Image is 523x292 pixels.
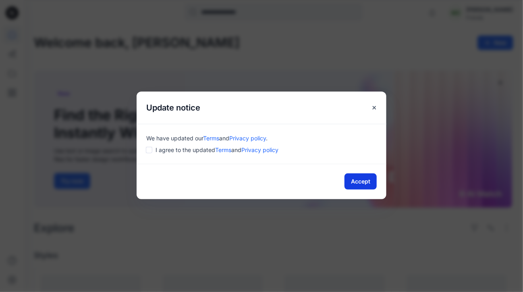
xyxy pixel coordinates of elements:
[203,135,219,142] a: Terms
[367,100,382,115] button: Close
[241,146,278,153] a: Privacy policy
[146,134,377,142] div: We have updated our .
[156,146,278,154] span: I agree to the updated
[231,146,241,153] span: and
[137,92,210,124] h5: Update notice
[219,135,229,142] span: and
[215,146,231,153] a: Terms
[229,135,266,142] a: Privacy policy
[345,173,377,190] button: Accept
